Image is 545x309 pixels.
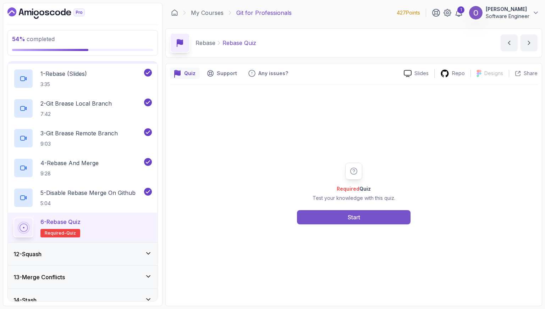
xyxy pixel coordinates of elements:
[13,69,152,89] button: 1-Rebase (Slides)3:35
[414,70,429,77] p: Slides
[12,35,55,43] span: completed
[13,158,152,178] button: 4-Rebase And Merge9:28
[45,230,66,236] span: Required-
[40,218,81,226] p: 6 - Rebase Quiz
[13,218,152,237] button: 6-Rebase QuizRequired-quiz
[13,99,152,118] button: 2-Git Brease Local Branch7:42
[398,70,434,77] a: Slides
[170,68,200,79] button: quiz button
[486,6,529,13] p: [PERSON_NAME]
[469,6,539,20] button: user profile image[PERSON_NAME]Software Engineer
[40,200,136,207] p: 5:04
[40,129,118,137] p: 3 - Git Brease Remote Branch
[222,39,256,47] p: Rebase Quiz
[12,35,25,43] span: 54 %
[469,6,483,19] img: user profile image
[40,159,99,167] p: 4 - Rebase And Merge
[40,170,99,177] p: 9:28
[258,70,288,77] p: Any issues?
[40,81,87,88] p: 3:35
[13,273,65,281] h3: 13 - Merge Conflicts
[457,6,464,13] div: 1
[13,250,42,258] h3: 12 - Squash
[452,70,465,77] p: Repo
[184,70,196,77] p: Quiz
[7,7,101,19] a: Dashboard
[196,39,215,47] p: Rebase
[348,213,360,221] div: Start
[203,68,241,79] button: Support button
[217,70,237,77] p: Support
[397,9,420,16] p: 427 Points
[435,69,470,78] a: Repo
[40,189,136,197] p: 5 - Disable Rebase Merge On Github
[484,70,503,77] p: Designs
[509,70,538,77] button: Share
[40,99,112,108] p: 2 - Git Brease Local Branch
[455,9,463,17] a: 1
[297,210,411,224] button: Start
[501,34,518,51] button: previous content
[171,9,178,16] a: Dashboard
[313,185,395,192] h2: Quiz
[236,9,292,17] p: Git for Professionals
[191,9,224,17] a: My Courses
[337,186,359,192] span: Required
[40,140,118,147] p: 9:03
[40,69,87,78] p: 1 - Rebase (Slides)
[13,188,152,208] button: 5-Disable Rebase Merge On Github5:04
[8,243,158,265] button: 12-Squash
[66,230,76,236] span: quiz
[13,296,37,304] h3: 14 - Stash
[524,70,538,77] p: Share
[521,34,538,51] button: next content
[244,68,292,79] button: Feedback button
[313,195,395,202] p: Test your knowledge with this quiz.
[486,13,529,20] p: Software Engineer
[40,111,112,118] p: 7:42
[8,266,158,288] button: 13-Merge Conflicts
[13,128,152,148] button: 3-Git Brease Remote Branch9:03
